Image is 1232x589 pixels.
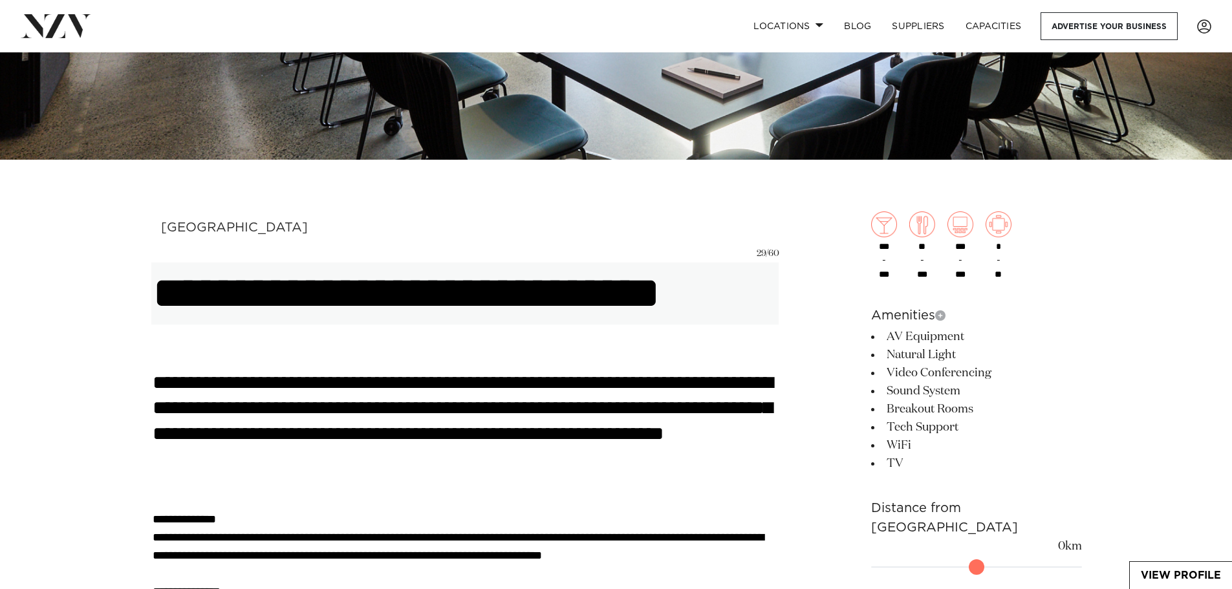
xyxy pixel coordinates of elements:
img: meeting.png [986,211,1011,237]
div: [GEOGRAPHIC_DATA] [161,222,455,233]
a: Capacities [955,12,1032,40]
li: AV Equipment [871,328,1082,346]
h6: Amenities [871,306,1082,325]
a: Advertise your business [1041,12,1178,40]
h6: Distance from [GEOGRAPHIC_DATA] [871,498,1082,537]
div: - [909,211,935,280]
div: - [986,211,1011,280]
li: Natural Light [871,346,1082,364]
a: SUPPLIERS [881,12,955,40]
img: dining.png [909,211,935,237]
small: 29 [757,249,766,258]
div: - [871,211,897,280]
li: Sound System [871,382,1082,400]
a: Locations [743,12,834,40]
a: View Profile [1130,562,1232,589]
output: 0km [1058,537,1082,555]
li: Video Conferencing [871,364,1082,382]
a: BLOG [834,12,881,40]
small: /60 [766,249,779,258]
img: nzv-logo.png [21,14,91,37]
img: theatre.png [947,211,973,237]
li: Breakout Rooms [871,400,1082,418]
div: - [947,211,973,280]
li: WiFi [871,436,1082,455]
img: cocktail.png [871,211,897,237]
li: TV [871,455,1082,473]
li: Tech Support [871,418,1082,436]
